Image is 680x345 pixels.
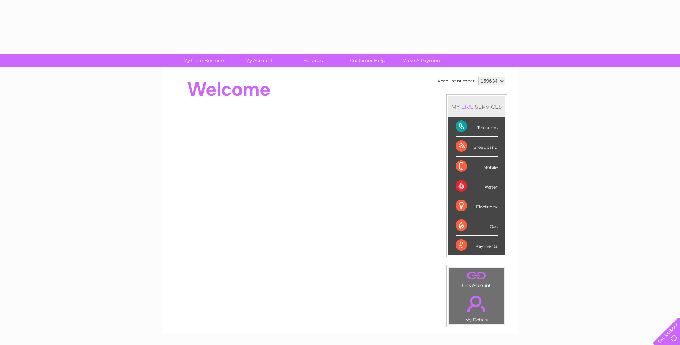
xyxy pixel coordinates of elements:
a: . [451,291,502,316]
td: Link Account [449,267,504,290]
td: My Details [449,289,504,325]
div: Payments [456,236,498,255]
div: Water [456,176,498,196]
div: Telecoms [456,117,498,137]
a: . [451,269,502,282]
a: My Clear Business [175,54,234,67]
a: Make A Payment [393,54,452,67]
div: Mobile [456,157,498,176]
td: Account number [436,75,476,87]
div: Broadband [456,137,498,156]
div: Gas [456,216,498,236]
div: MY SERVICES [448,96,505,117]
a: Customer Help [338,54,397,67]
a: My Account [229,54,288,67]
a: Services [284,54,343,67]
div: Electricity [456,196,498,216]
div: LIVE [460,103,475,110]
